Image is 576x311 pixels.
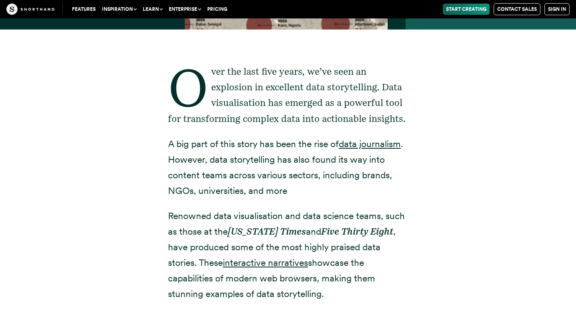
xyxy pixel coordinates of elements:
[204,4,230,15] a: Pricing
[140,4,166,15] button: Learn
[168,64,408,126] p: Over the last five years, we’ve seen an explosion in excellent data storytelling. Data visualisat...
[168,208,408,302] p: Renowned data visualisation and data science teams, such as those at the and , have produced some...
[223,257,308,268] a: interactive narratives
[544,3,570,15] a: Sign in
[69,4,99,15] a: Features
[228,226,306,237] em: [US_STATE] Times
[166,4,204,15] button: Enterprise
[443,4,490,15] a: Start Creating
[99,4,140,15] button: Inspiration
[321,226,393,237] em: Five Thirty Eight
[494,3,540,15] a: Contact Sales
[339,138,401,150] a: data journalism
[6,4,54,15] img: The Craft
[168,136,408,199] p: A big part of this story has been the rise of . However, data storytelling has also found its way...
